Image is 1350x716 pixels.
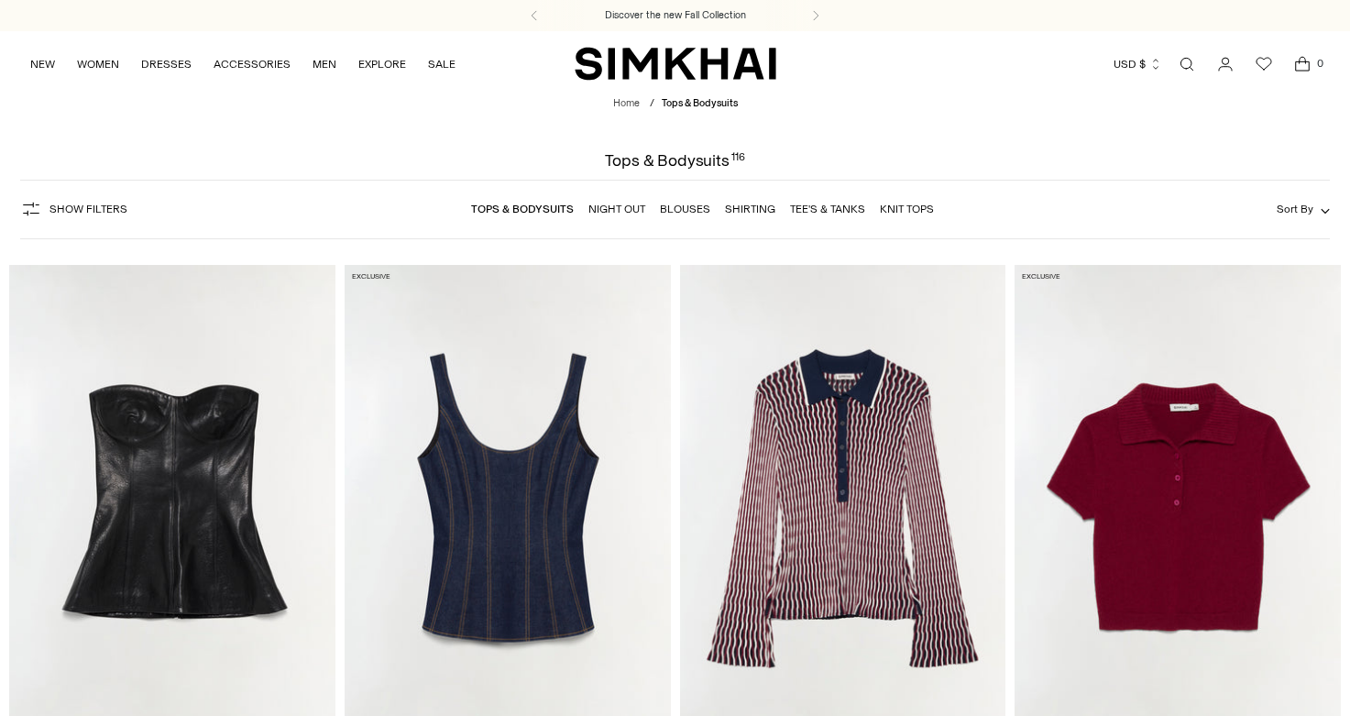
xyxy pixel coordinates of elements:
[880,203,934,215] a: Knit Tops
[660,203,710,215] a: Blouses
[662,97,738,109] span: Tops & Bodysuits
[77,44,119,84] a: WOMEN
[1277,199,1330,219] button: Sort By
[725,203,775,215] a: Shirting
[358,44,406,84] a: EXPLORE
[1277,203,1313,215] span: Sort By
[588,203,645,215] a: Night Out
[1114,44,1162,84] button: USD $
[605,152,744,169] h1: Tops & Bodysuits
[731,152,745,169] div: 116
[575,46,776,82] a: SIMKHAI
[613,97,640,109] a: Home
[1284,46,1321,83] a: Open cart modal
[1312,55,1328,72] span: 0
[49,203,127,215] span: Show Filters
[313,44,336,84] a: MEN
[613,96,738,112] nav: breadcrumbs
[428,44,455,84] a: SALE
[605,8,746,23] a: Discover the new Fall Collection
[30,44,55,84] a: NEW
[650,96,654,112] div: /
[214,44,291,84] a: ACCESSORIES
[1169,46,1205,83] a: Open search modal
[141,44,192,84] a: DRESSES
[1246,46,1282,83] a: Wishlist
[471,203,574,215] a: Tops & Bodysuits
[790,203,865,215] a: Tee's & Tanks
[20,194,127,224] button: Show Filters
[471,190,934,228] nav: Linked collections
[1207,46,1244,83] a: Go to the account page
